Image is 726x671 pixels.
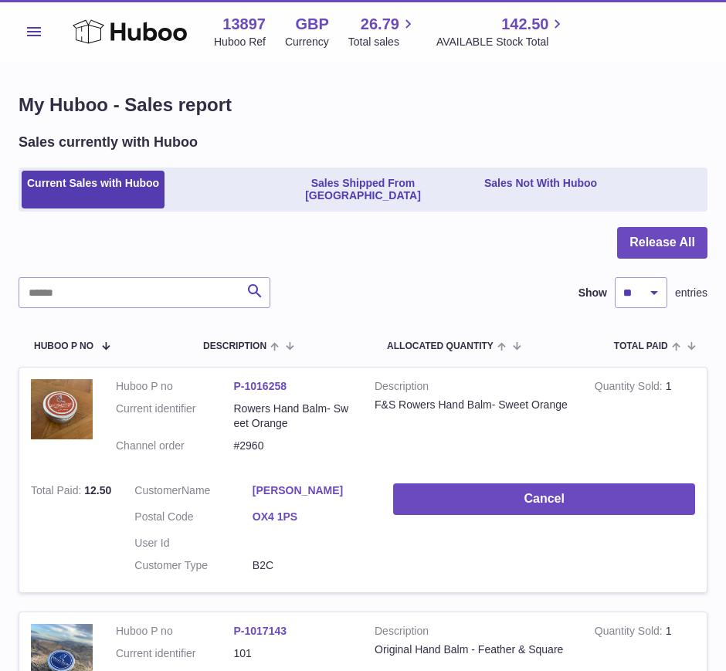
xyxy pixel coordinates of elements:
a: 142.50 AVAILABLE Stock Total [436,14,567,49]
button: Release All [617,227,707,259]
span: Description [203,341,266,351]
dt: Customer Type [134,558,253,573]
a: Current Sales with Huboo [22,171,165,209]
span: Total paid [614,341,668,351]
dt: Current identifier [116,646,234,661]
strong: Description [375,624,572,642]
span: 12.50 [84,484,111,496]
label: Show [578,286,607,300]
strong: Total Paid [31,484,84,500]
strong: Quantity Sold [595,625,666,641]
dd: B2C [253,558,371,573]
a: Sales Shipped From [GEOGRAPHIC_DATA] [250,171,476,209]
td: 1 [583,368,707,473]
strong: GBP [295,14,328,35]
strong: 13897 [222,14,266,35]
a: 26.79 Total sales [348,14,417,49]
div: Original Hand Balm - Feather & Square [375,642,572,657]
strong: Quantity Sold [595,380,666,396]
dd: 101 [234,646,352,661]
dt: Postal Code [134,510,253,528]
strong: Description [375,379,572,398]
h2: Sales currently with Huboo [19,133,198,151]
dt: Name [134,483,253,502]
span: Total sales [348,35,417,49]
dt: Huboo P no [116,624,234,639]
span: Huboo P no [34,341,93,351]
dd: #2960 [234,439,352,453]
div: F&S Rowers Hand Balm- Sweet Orange [375,398,572,412]
img: il_fullxfull.5886850907_h4oi.jpg [31,379,93,439]
div: Huboo Ref [214,35,266,49]
div: Currency [285,35,329,49]
span: 142.50 [501,14,548,35]
span: ALLOCATED Quantity [387,341,494,351]
h1: My Huboo - Sales report [19,93,707,117]
dt: Channel order [116,439,234,453]
dt: Current identifier [116,402,234,431]
dt: User Id [134,536,253,551]
span: AVAILABLE Stock Total [436,35,567,49]
button: Cancel [393,483,695,515]
a: [PERSON_NAME] [253,483,371,498]
span: 26.79 [361,14,399,35]
a: OX4 1PS [253,510,371,524]
a: Sales Not With Huboo [479,171,602,209]
dt: Huboo P no [116,379,234,394]
span: Customer [134,484,181,496]
a: P-1017143 [234,625,287,637]
a: P-1016258 [234,380,287,392]
span: entries [675,286,707,300]
dd: Rowers Hand Balm- Sweet Orange [234,402,352,431]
